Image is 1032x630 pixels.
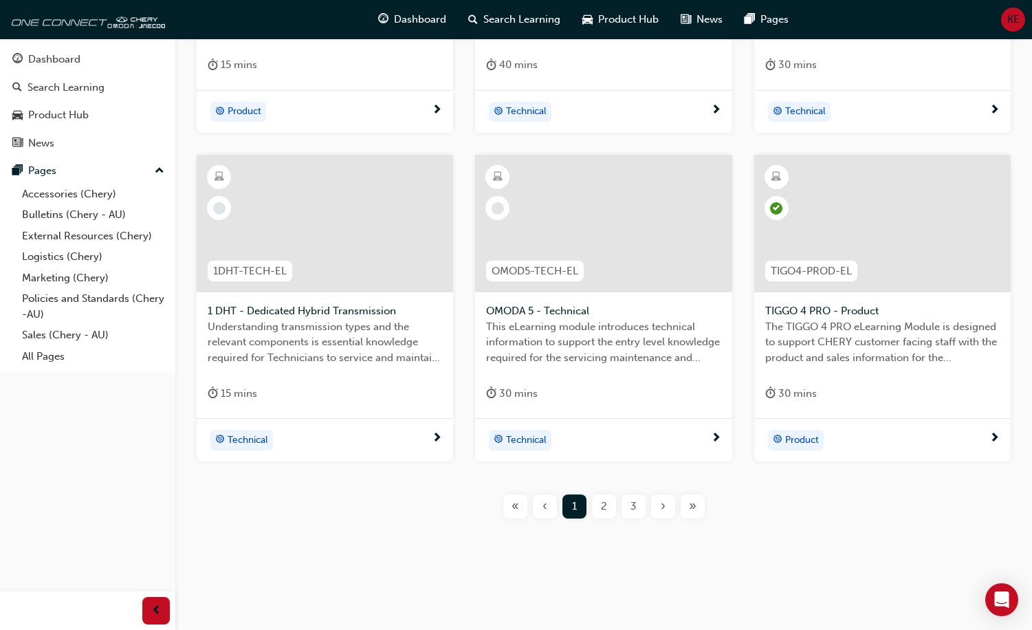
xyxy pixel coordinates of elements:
span: Pages [760,12,789,28]
span: car-icon [12,109,23,122]
span: Understanding transmission types and the relevant components is essential knowledge required for ... [208,319,442,366]
span: guage-icon [378,11,388,28]
span: Product [228,104,261,120]
span: 3 [630,499,637,514]
span: learningResourceType_ELEARNING-icon [215,169,224,186]
span: search-icon [12,82,22,94]
button: Page 3 [619,495,648,519]
a: External Resources (Chery) [17,226,170,247]
span: Dashboard [394,12,446,28]
span: learningRecordVerb_NONE-icon [492,202,504,215]
span: up-icon [155,162,164,180]
a: pages-iconPages [734,6,800,34]
button: Page 2 [589,495,619,519]
div: Product Hub [28,107,89,123]
span: duration-icon [208,56,218,74]
span: pages-icon [12,165,23,177]
div: 30 mins [765,56,817,74]
span: Technical [506,433,547,448]
span: search-icon [468,11,478,28]
button: Pages [6,158,170,184]
span: learningRecordVerb_NONE-icon [213,202,226,215]
button: Next page [648,495,678,519]
a: Policies and Standards (Chery -AU) [17,288,170,325]
a: Search Learning [6,75,170,100]
span: TIGGO 4 PRO - Product [765,303,1000,319]
span: ‹ [542,499,547,514]
span: next-icon [432,105,442,117]
span: This eLearning module introduces technical information to support the entry level knowledge requi... [486,319,721,366]
div: 40 mins [486,56,538,74]
span: TIGO4-PROD-EL [771,263,852,279]
span: pages-icon [745,11,755,28]
a: Marketing (Chery) [17,268,170,289]
span: › [661,499,666,514]
span: duration-icon [208,385,218,402]
span: learningResourceType_ELEARNING-icon [771,169,781,186]
a: All Pages [17,346,170,367]
span: news-icon [681,11,691,28]
span: OMODA 5 - Technical [486,303,721,319]
span: 2 [601,499,607,514]
span: News [696,12,723,28]
button: Last page [678,495,707,519]
a: search-iconSearch Learning [457,6,571,34]
span: guage-icon [12,54,23,66]
span: 1 DHT - Dedicated Hybrid Transmission [208,303,442,319]
span: duration-icon [486,385,496,402]
a: OMOD5-TECH-ELOMODA 5 - TechnicalThis eLearning module introduces technical information to support... [475,155,732,461]
span: KE [1007,12,1020,28]
button: KE [1001,8,1025,32]
a: Sales (Chery - AU) [17,325,170,346]
span: next-icon [711,105,721,117]
div: Pages [28,163,56,179]
span: learningRecordVerb_PASS-icon [770,202,782,215]
a: 1DHT-TECH-EL1 DHT - Dedicated Hybrid TransmissionUnderstanding transmission types and the relevan... [197,155,453,461]
span: prev-icon [151,602,162,620]
span: car-icon [582,11,593,28]
span: duration-icon [486,56,496,74]
div: Search Learning [28,80,105,96]
span: next-icon [989,105,1000,117]
span: The TIGGO 4 PRO eLearning Module is designed to support CHERY customer facing staff with the prod... [765,319,1000,366]
span: Search Learning [483,12,560,28]
span: duration-icon [765,385,776,402]
div: 30 mins [486,385,538,402]
span: Technical [506,104,547,120]
span: target-icon [773,431,782,449]
a: TIGO4-PROD-ELTIGGO 4 PRO - ProductThe TIGGO 4 PRO eLearning Module is designed to support CHERY c... [754,155,1011,461]
span: target-icon [773,103,782,121]
img: oneconnect [7,6,165,33]
a: Product Hub [6,102,170,128]
span: » [689,499,696,514]
a: car-iconProduct Hub [571,6,670,34]
span: Product Hub [598,12,659,28]
span: learningResourceType_ELEARNING-icon [493,169,503,186]
div: 30 mins [765,385,817,402]
span: duration-icon [765,56,776,74]
span: target-icon [494,431,503,449]
span: 1DHT-TECH-EL [213,263,287,279]
button: First page [501,495,530,519]
a: news-iconNews [670,6,734,34]
a: News [6,131,170,156]
span: target-icon [215,431,225,449]
div: 15 mins [208,56,257,74]
div: Dashboard [28,52,80,67]
span: next-icon [711,433,721,445]
a: Dashboard [6,47,170,72]
span: Technical [785,104,826,120]
button: Previous page [530,495,560,519]
span: next-icon [432,433,442,445]
span: news-icon [12,138,23,150]
span: target-icon [494,103,503,121]
span: next-icon [989,433,1000,445]
div: Open Intercom Messenger [985,583,1018,616]
span: Technical [228,433,268,448]
a: Logistics (Chery) [17,246,170,268]
button: DashboardSearch LearningProduct HubNews [6,44,170,158]
a: Bulletins (Chery - AU) [17,204,170,226]
span: Product [785,433,819,448]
